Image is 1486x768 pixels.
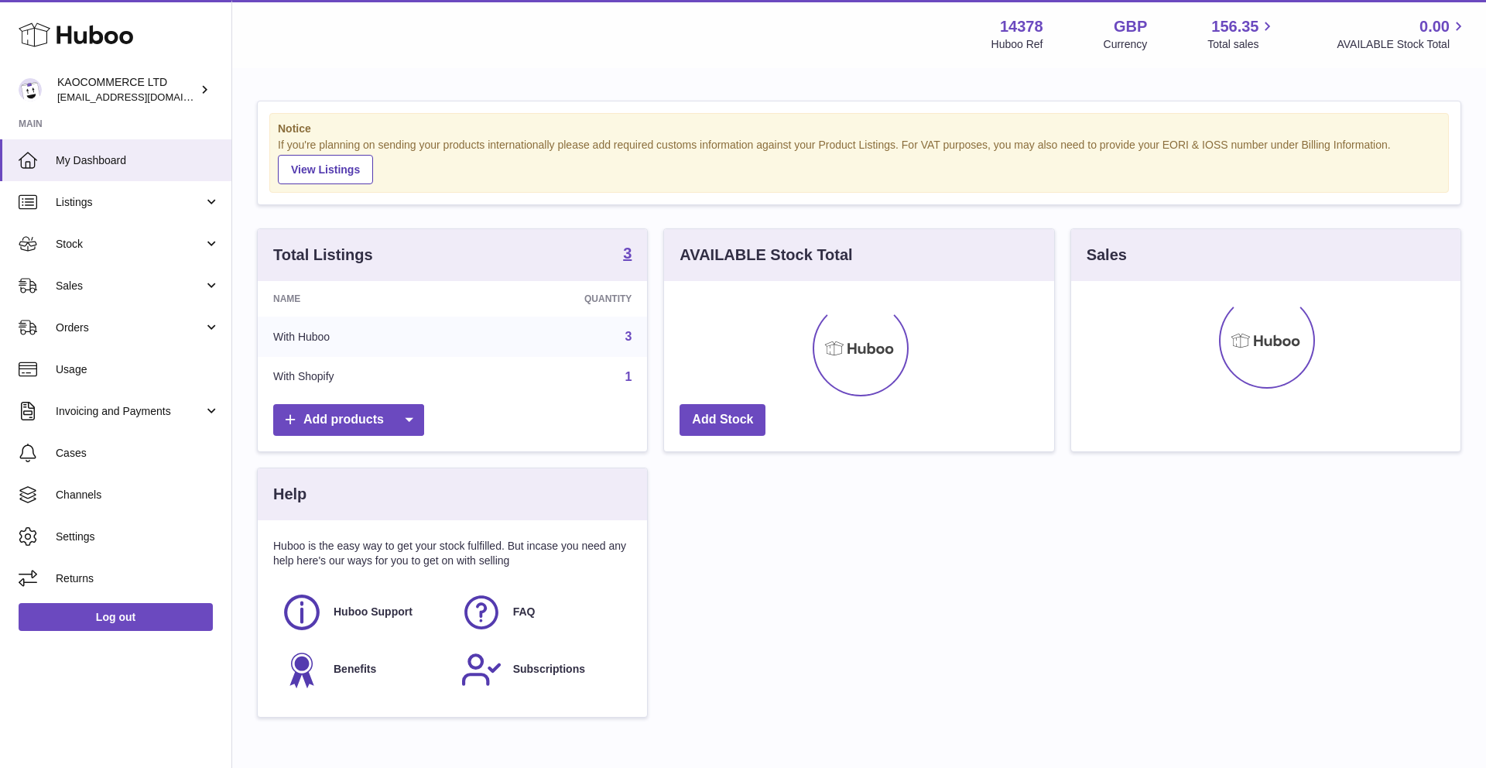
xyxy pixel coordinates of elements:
h3: Total Listings [273,245,373,266]
span: Cases [56,446,220,461]
a: 1 [625,370,632,383]
strong: 3 [623,245,632,261]
a: Benefits [281,649,445,691]
a: Add products [273,404,424,436]
span: Sales [56,279,204,293]
td: With Huboo [258,317,467,357]
div: Currency [1104,37,1148,52]
a: 3 [625,330,632,343]
span: Returns [56,571,220,586]
span: My Dashboard [56,153,220,168]
div: KAOCOMMERCE LTD [57,75,197,105]
strong: 14378 [1000,16,1043,37]
span: Channels [56,488,220,502]
a: Log out [19,603,213,631]
h3: AVAILABLE Stock Total [680,245,852,266]
a: Subscriptions [461,649,625,691]
div: If you're planning on sending your products internationally please add required customs informati... [278,138,1440,184]
span: Settings [56,530,220,544]
a: View Listings [278,155,373,184]
th: Quantity [467,281,647,317]
span: Subscriptions [513,662,585,677]
span: Huboo Support [334,605,413,619]
span: Orders [56,321,204,335]
span: Usage [56,362,220,377]
span: Invoicing and Payments [56,404,204,419]
span: Total sales [1207,37,1276,52]
th: Name [258,281,467,317]
span: 0.00 [1419,16,1450,37]
a: 156.35 Total sales [1207,16,1276,52]
h3: Sales [1087,245,1127,266]
a: 3 [623,245,632,264]
h3: Help [273,484,306,505]
span: Listings [56,195,204,210]
img: hello@lunera.co.uk [19,78,42,101]
span: Stock [56,237,204,252]
span: FAQ [513,605,536,619]
span: [EMAIL_ADDRESS][DOMAIN_NAME] [57,91,228,103]
strong: GBP [1114,16,1147,37]
div: Huboo Ref [991,37,1043,52]
strong: Notice [278,122,1440,136]
a: Add Stock [680,404,765,436]
span: Benefits [334,662,376,677]
span: AVAILABLE Stock Total [1337,37,1467,52]
a: 0.00 AVAILABLE Stock Total [1337,16,1467,52]
a: Huboo Support [281,591,445,633]
span: 156.35 [1211,16,1258,37]
p: Huboo is the easy way to get your stock fulfilled. But incase you need any help here's our ways f... [273,539,632,568]
a: FAQ [461,591,625,633]
td: With Shopify [258,357,467,397]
